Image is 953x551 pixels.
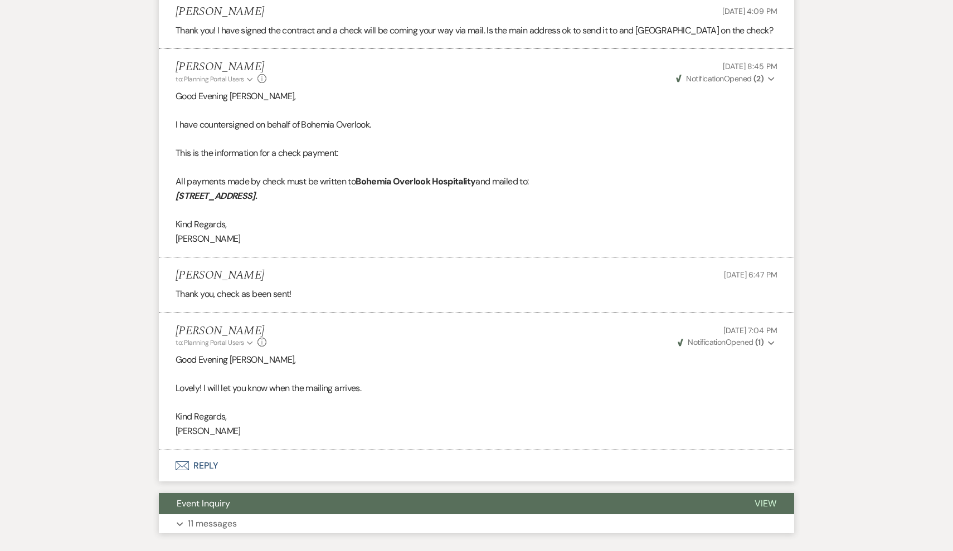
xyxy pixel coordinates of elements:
[723,61,777,71] span: [DATE] 8:45 PM
[176,75,244,84] span: to: Planning Portal Users
[176,146,777,160] p: This is the information for a check payment:
[176,424,777,438] p: [PERSON_NAME]
[176,409,777,424] p: Kind Regards,
[176,5,264,19] h5: [PERSON_NAME]
[176,381,777,396] p: Lovely! I will let you know when the mailing arrives.
[176,287,777,301] p: Thank you, check as been sent!
[753,74,764,84] strong: ( 2 )
[676,74,764,84] span: Opened
[475,175,490,187] span: and
[176,60,266,74] h5: [PERSON_NAME]
[723,325,777,335] span: [DATE] 7:04 PM
[188,516,237,531] p: 11 messages
[176,338,244,347] span: to: Planning Portal Users
[755,498,776,509] span: View
[492,175,529,187] span: mailed to:
[176,338,255,348] button: to: Planning Portal Users
[176,190,255,202] em: [STREET_ADDRESS]
[676,337,777,348] button: NotificationOpened (1)
[176,324,266,338] h5: [PERSON_NAME]
[176,190,257,202] strong: .
[674,73,777,85] button: NotificationOpened (2)
[688,337,725,347] span: Notification
[176,23,777,38] p: Thank you! I have signed the contract and a check will be coming your way via mail. Is the main a...
[686,74,723,84] span: Notification
[176,353,777,367] p: Good Evening [PERSON_NAME],
[159,493,737,514] button: Event Inquiry
[159,514,794,533] button: 11 messages
[176,89,777,104] p: Good Evening [PERSON_NAME],
[159,450,794,481] button: Reply
[755,337,764,347] strong: ( 1 )
[724,270,777,280] span: [DATE] 6:47 PM
[678,337,764,347] span: Opened
[176,74,255,84] button: to: Planning Portal Users
[176,175,356,187] span: All payments made by check must be written to
[722,6,777,16] span: [DATE] 4:09 PM
[176,218,227,230] span: Kind Regards,
[176,269,264,282] h5: [PERSON_NAME]
[177,498,230,509] span: Event Inquiry
[737,493,794,514] button: View
[356,175,475,187] strong: Bohemia Overlook Hospitality
[176,118,777,132] p: I have countersigned on behalf of Bohemia Overlook.
[176,233,241,245] span: [PERSON_NAME]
